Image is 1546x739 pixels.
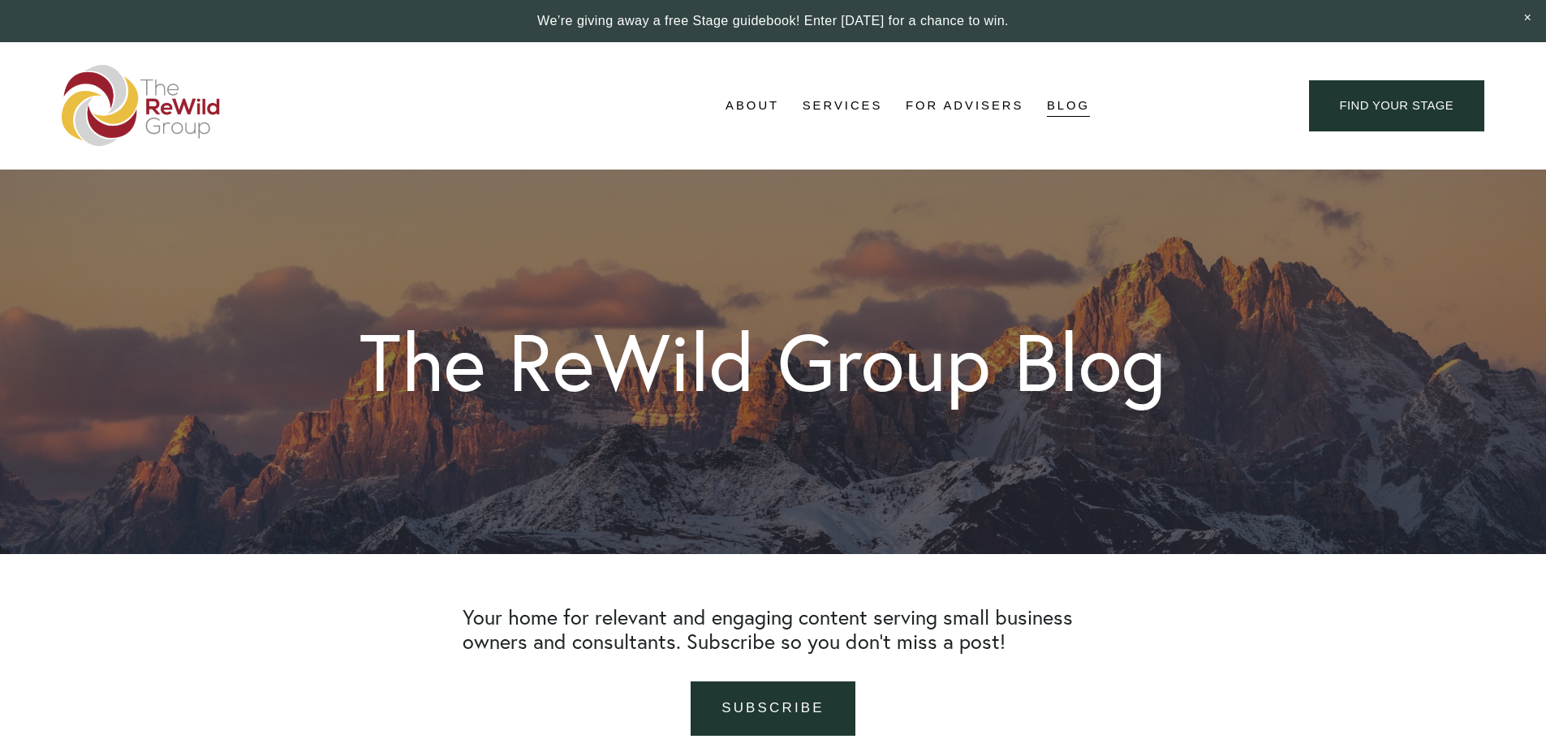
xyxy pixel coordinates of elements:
img: The ReWild Group [62,65,221,146]
a: folder dropdown [726,94,779,118]
h1: The ReWild Group Blog [360,322,1166,402]
a: find your stage [1309,80,1484,131]
a: subscribe [691,681,855,736]
a: folder dropdown [803,94,883,118]
span: Services [803,95,883,117]
a: For Advisers [906,94,1023,118]
span: About [726,95,779,117]
h2: Your home for relevant and engaging content serving small business owners and consultants. Subscr... [463,605,1083,654]
a: Blog [1047,94,1090,118]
